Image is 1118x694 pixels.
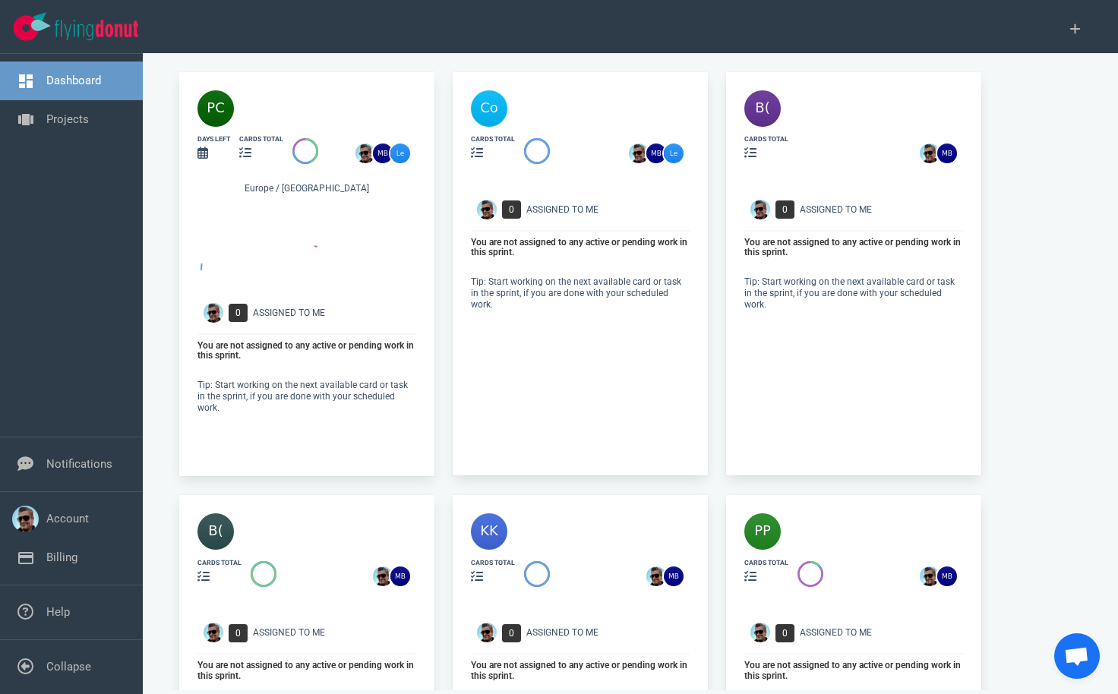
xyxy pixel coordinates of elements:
[937,144,957,163] img: 26
[477,200,497,219] img: Avatar
[390,144,410,163] img: 26
[744,661,963,681] p: You are not assigned to any active or pending work in this sprint.
[744,276,963,311] p: Tip: Start working on the next available card or task in the sprint, if you are done with your sc...
[197,341,416,361] p: You are not assigned to any active or pending work in this sprint.
[526,203,699,216] div: Assigned To Me
[197,558,242,568] div: cards total
[800,626,972,639] div: Assigned To Me
[197,90,234,127] img: 40
[526,626,699,639] div: Assigned To Me
[46,660,91,673] a: Collapse
[1054,633,1100,679] a: Open de chat
[502,200,521,219] span: 0
[253,306,425,320] div: Assigned To Me
[373,566,393,586] img: 26
[197,513,234,550] img: 40
[197,134,230,144] div: days left
[471,513,507,550] img: 40
[355,144,375,163] img: 26
[197,380,416,414] p: Tip: Start working on the next available card or task in the sprint, if you are done with your sc...
[46,112,89,126] a: Projects
[920,144,940,163] img: 26
[775,624,794,642] span: 0
[937,566,957,586] img: 26
[664,144,684,163] img: 26
[373,144,393,163] img: 26
[744,513,781,550] img: 40
[46,605,70,619] a: Help
[646,144,666,163] img: 26
[744,90,781,127] img: 40
[800,203,972,216] div: Assigned To Me
[197,661,416,681] p: You are not assigned to any active or pending work in this sprint.
[750,623,770,642] img: Avatar
[920,566,940,586] img: 26
[253,626,425,639] div: Assigned To Me
[471,134,515,144] div: cards total
[744,558,788,568] div: cards total
[204,303,223,323] img: Avatar
[471,238,690,258] p: You are not assigned to any active or pending work in this sprint.
[239,134,283,144] div: cards total
[471,558,515,568] div: cards total
[477,623,497,642] img: Avatar
[55,20,138,40] img: Flying Donut text logo
[629,144,649,163] img: 26
[46,457,112,471] a: Notifications
[471,90,507,127] img: 40
[664,566,684,586] img: 26
[46,74,101,87] a: Dashboard
[775,200,794,219] span: 0
[390,566,410,586] img: 26
[471,276,690,311] p: Tip: Start working on the next available card or task in the sprint, if you are done with your sc...
[229,304,248,322] span: 0
[744,238,963,258] p: You are not assigned to any active or pending work in this sprint.
[229,624,248,642] span: 0
[744,134,788,144] div: cards total
[204,623,223,642] img: Avatar
[646,566,666,586] img: 26
[197,181,416,198] div: Europe / [GEOGRAPHIC_DATA]
[46,512,89,525] a: Account
[471,661,690,681] p: You are not assigned to any active or pending work in this sprint.
[750,200,770,219] img: Avatar
[502,624,521,642] span: 0
[46,550,77,564] a: Billing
